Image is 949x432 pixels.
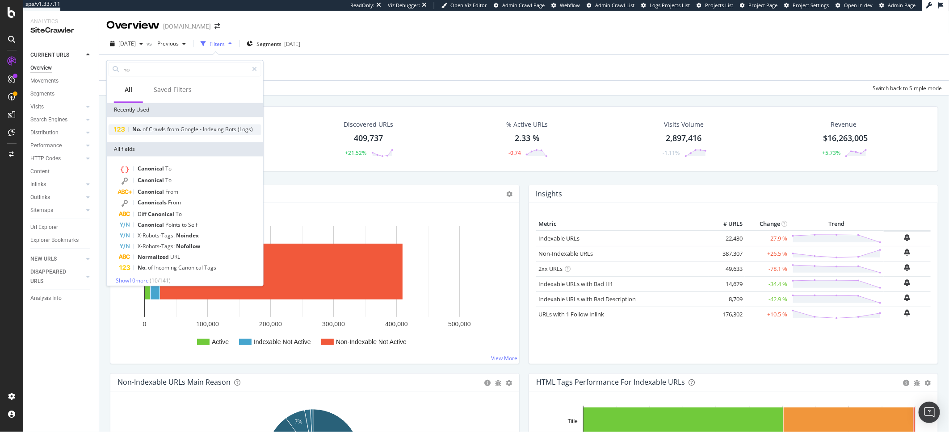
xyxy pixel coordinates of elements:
[507,120,548,129] div: % Active URLs
[200,125,203,133] span: -
[118,378,231,386] div: Non-Indexable URLs Main Reason
[551,2,580,9] a: Webflow
[238,125,253,133] span: (Logs)
[148,210,176,218] span: Canonical
[30,76,92,86] a: Movements
[138,264,148,271] span: No.
[30,206,84,215] a: Sitemaps
[904,294,911,301] div: bell-plus
[793,2,829,8] span: Project Settings
[150,277,171,284] span: ( 10 / 141 )
[107,142,263,156] div: All fields
[30,76,59,86] div: Movements
[165,188,178,195] span: From
[30,128,84,137] a: Distribution
[107,103,263,117] div: Recently Used
[441,2,487,9] a: Open Viz Editor
[879,2,915,9] a: Admin Page
[30,223,58,232] div: Url Explorer
[214,23,220,29] div: arrow-right-arrow-left
[30,236,92,245] a: Explorer Bookmarks
[138,242,176,250] span: X-Robots-Tags:
[30,141,62,150] div: Performance
[745,261,789,276] td: -78.1 %
[30,267,76,286] div: DISAPPEARED URLS
[210,40,225,48] div: Filters
[919,402,940,423] div: Open Intercom Messenger
[538,249,593,258] a: Non-Indexable URLs
[888,2,915,8] span: Admin Page
[515,133,540,144] div: 2.33 %
[664,120,704,129] div: Visits Volume
[502,2,545,8] span: Admin Crawl Page
[295,419,303,425] text: 7%
[495,380,501,386] div: bug
[30,141,84,150] a: Performance
[167,125,181,133] span: from
[143,125,149,133] span: of
[118,40,136,47] span: 2025 Aug. 27th
[904,279,911,286] div: bell-plus
[243,37,304,51] button: Segments[DATE]
[122,62,248,76] input: Search by field name
[197,37,235,51] button: Filters
[30,50,84,60] a: CURRENT URLS
[822,149,840,157] div: +5.73%
[30,294,62,303] div: Analysis Info
[149,125,167,133] span: Crawls
[30,236,79,245] div: Explorer Bookmarks
[836,2,873,9] a: Open in dev
[30,180,84,189] a: Inlinks
[30,223,92,232] a: Url Explorer
[350,2,374,9] div: ReadOnly:
[709,246,745,261] td: 387,307
[536,217,709,231] th: Metric
[30,254,57,264] div: NEW URLS
[538,280,613,288] a: Indexable URLs with Bad H1
[178,264,204,271] span: Canonical
[30,102,84,112] a: Visits
[491,354,517,362] a: View More
[30,115,67,125] div: Search Engines
[30,63,52,73] div: Overview
[256,40,281,48] span: Segments
[705,2,733,8] span: Projects List
[538,295,636,303] a: Indexable URLs with Bad Description
[168,199,181,206] span: From
[494,2,545,9] a: Admin Crawl Page
[138,165,165,172] span: Canonical
[138,176,165,184] span: Canonical
[904,234,911,241] div: bell-plus
[154,85,192,94] div: Saved Filters
[154,40,179,47] span: Previous
[138,199,168,206] span: Canonicals
[663,149,680,157] div: -1.11%
[536,188,562,200] h4: Insights
[641,2,690,9] a: Logs Projects List
[914,380,920,386] div: bug
[116,277,149,284] span: Show 10 more
[844,2,873,8] span: Open in dev
[165,221,182,228] span: Points
[30,89,92,99] a: Segments
[709,231,745,246] td: 22,430
[666,133,702,144] div: 2,897,416
[181,125,200,133] span: Google
[869,81,942,95] button: Switch back to Simple mode
[748,2,777,8] span: Project Page
[385,320,408,328] text: 400,000
[30,115,84,125] a: Search Engines
[196,320,219,328] text: 100,000
[176,210,182,218] span: To
[745,231,789,246] td: -27.9 %
[254,338,311,345] text: Indexable Not Active
[903,380,909,386] div: circle-info
[587,2,634,9] a: Admin Crawl List
[745,291,789,307] td: -42.9 %
[30,63,92,73] a: Overview
[30,25,92,36] div: SiteCrawler
[450,2,487,8] span: Open Viz Editor
[118,217,512,357] svg: A chart.
[30,102,44,112] div: Visits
